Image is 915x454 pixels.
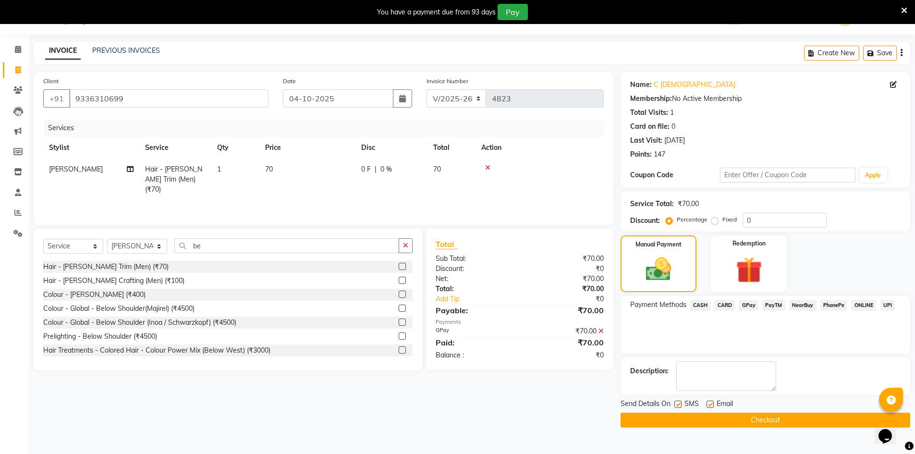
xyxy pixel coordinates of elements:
div: Total: [428,284,520,294]
div: ₹0 [520,350,611,360]
th: Disc [355,137,427,159]
span: SMS [684,399,699,411]
div: Payments [436,318,603,326]
div: ₹70.00 [678,199,699,209]
label: Client [43,77,59,86]
div: Description: [630,366,669,376]
div: Last Visit: [630,135,662,146]
label: Manual Payment [635,240,682,249]
div: ₹0 [535,294,611,304]
div: ₹70.00 [520,305,611,316]
div: ₹70.00 [520,326,611,336]
span: ONLINE [851,300,876,311]
button: Create New [804,46,859,61]
div: You have a payment due from 93 days [377,7,496,17]
div: Discount: [428,264,520,274]
span: PayTM [762,300,785,311]
div: 1 [670,108,674,118]
span: Send Details On [621,399,671,411]
label: Redemption [732,239,766,248]
span: CASH [690,300,711,311]
div: Hair - [PERSON_NAME] Trim (Men) (₹70) [43,262,169,272]
label: Percentage [677,215,708,224]
span: UPI [880,300,895,311]
th: Qty [211,137,259,159]
a: Add Tip [428,294,535,304]
iframe: chat widget [875,416,905,444]
label: Date [283,77,296,86]
div: No Active Membership [630,94,901,104]
div: Colour - Global - Below Shoulder (Inoa / Schwarzkopf) (₹4500) [43,318,236,328]
th: Total [427,137,476,159]
span: GPay [739,300,758,311]
th: Price [259,137,355,159]
span: Hair - [PERSON_NAME] Trim (Men) (₹70) [145,165,202,194]
span: NearBuy [789,300,817,311]
th: Service [139,137,211,159]
th: Stylist [43,137,139,159]
span: 1 [217,165,221,173]
span: Total [436,239,458,249]
div: Payable: [428,305,520,316]
button: Pay [498,4,528,20]
span: 0 % [380,164,392,174]
div: Name: [630,80,652,90]
div: ₹70.00 [520,254,611,264]
div: Paid: [428,337,520,348]
div: Prelighting - Below Shoulder (₹4500) [43,331,157,342]
span: Payment Methods [630,300,686,310]
span: 70 [265,165,273,173]
span: Email [717,399,733,411]
img: _gift.svg [728,254,770,286]
input: Enter Offer / Coupon Code [720,168,855,183]
input: Search by Name/Mobile/Email/Code [69,89,268,108]
div: Hair Treatments - Colored Hair - Colour Power Mix (Below West) (₹3000) [43,345,270,356]
div: 0 [671,122,675,132]
div: Coupon Code [630,170,720,180]
button: +91 [43,89,70,108]
div: Balance : [428,350,520,360]
div: Card on file: [630,122,670,132]
div: Service Total: [630,199,674,209]
span: | [375,164,377,174]
div: Colour - [PERSON_NAME] (₹400) [43,290,146,300]
a: PREVIOUS INVOICES [92,46,160,55]
div: Sub Total: [428,254,520,264]
div: Colour - Global - Below Shoulder(Majirel) (₹4500) [43,304,195,314]
button: Apply [859,168,887,183]
th: Action [476,137,604,159]
div: Membership: [630,94,672,104]
label: Invoice Number [427,77,468,86]
div: ₹70.00 [520,337,611,348]
button: Checkout [621,413,910,428]
div: ₹70.00 [520,284,611,294]
span: CARD [714,300,735,311]
label: Fixed [722,215,737,224]
a: C [DEMOGRAPHIC_DATA] [654,80,735,90]
div: GPay [428,326,520,336]
span: [PERSON_NAME] [49,165,103,173]
div: ₹70.00 [520,274,611,284]
input: Search or Scan [174,238,399,253]
span: 0 F [361,164,371,174]
button: Save [863,46,897,61]
div: 147 [654,149,665,160]
div: Discount: [630,216,660,226]
div: [DATE] [664,135,685,146]
div: ₹0 [520,264,611,274]
div: Hair - [PERSON_NAME] Crafting (Men) (₹100) [43,276,184,286]
span: 70 [433,165,441,173]
div: Points: [630,149,652,160]
div: Net: [428,274,520,284]
img: _cash.svg [638,255,679,284]
div: Total Visits: [630,108,668,118]
a: INVOICE [45,42,81,60]
span: PhonePe [820,300,848,311]
div: Services [44,119,611,137]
